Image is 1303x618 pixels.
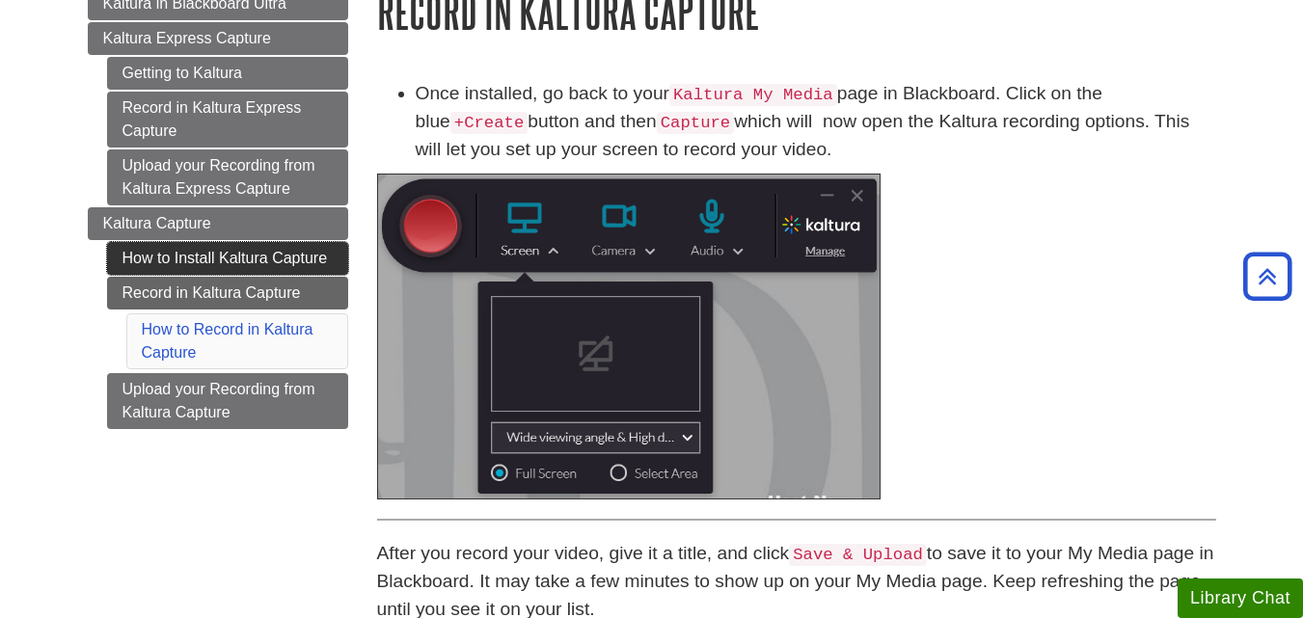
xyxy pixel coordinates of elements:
[789,544,927,566] code: Save & Upload
[103,215,211,231] span: Kaltura Capture
[1236,263,1298,289] a: Back to Top
[107,373,348,429] a: Upload your Recording from Kaltura Capture
[107,92,348,148] a: Record in Kaltura Express Capture
[142,321,313,361] a: How to Record in Kaltura Capture
[107,242,348,275] a: How to Install Kaltura Capture
[657,112,735,134] code: Capture
[416,80,1216,164] li: Once installed, go back to your page in Blackboard. Click on the blue button and then which will ...
[450,112,529,134] code: +Create
[669,84,837,106] code: Kaltura My Media
[1178,578,1303,618] button: Library Chat
[88,207,348,240] a: Kaltura Capture
[88,22,348,55] a: Kaltura Express Capture
[377,174,881,499] img: kaltura dashboard
[107,57,348,90] a: Getting to Kaltura
[107,149,348,205] a: Upload your Recording from Kaltura Express Capture
[107,277,348,309] a: Record in Kaltura Capture
[103,30,271,46] span: Kaltura Express Capture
